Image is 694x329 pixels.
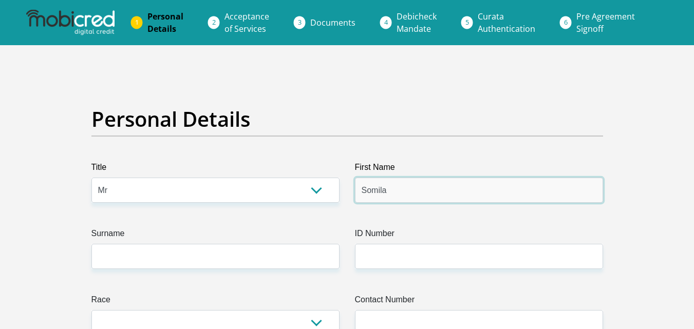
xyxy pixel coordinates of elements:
img: mobicred logo [26,10,115,35]
input: First Name [355,178,603,203]
a: PersonalDetails [139,6,192,39]
label: Title [91,161,340,178]
label: Race [91,294,340,310]
span: Debicheck Mandate [397,11,437,34]
label: First Name [355,161,603,178]
input: Surname [91,244,340,269]
a: Acceptanceof Services [216,6,277,39]
span: Curata Authentication [478,11,535,34]
a: DebicheckMandate [388,6,445,39]
input: ID Number [355,244,603,269]
span: Pre Agreement Signoff [576,11,635,34]
span: Documents [310,17,355,28]
a: Documents [302,12,364,33]
a: Pre AgreementSignoff [568,6,643,39]
label: Surname [91,227,340,244]
label: Contact Number [355,294,603,310]
h2: Personal Details [91,107,603,131]
label: ID Number [355,227,603,244]
span: Acceptance of Services [224,11,269,34]
span: Personal Details [147,11,183,34]
a: CurataAuthentication [470,6,543,39]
